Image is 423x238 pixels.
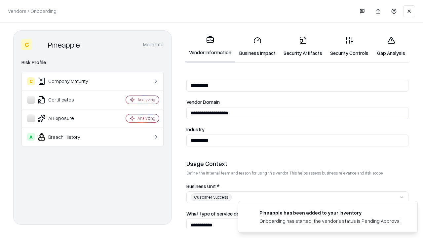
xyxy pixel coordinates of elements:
a: Security Controls [326,31,372,62]
div: Company Maturity [27,77,106,85]
button: More info [143,39,164,51]
a: Vendor Information [185,30,235,62]
div: C [27,77,35,85]
div: Breach History [27,133,106,141]
div: C [21,39,32,50]
div: Usage Context [186,160,408,168]
img: pineappleenergy.com [246,209,254,217]
p: Vendors / Onboarding [8,8,57,15]
div: Analyzing [137,97,155,102]
label: Business Unit * [186,184,408,189]
label: Industry [186,127,408,132]
div: Pineapple [48,39,80,50]
div: Certificates [27,96,106,104]
button: Customer Success [186,191,408,203]
a: Business Impact [235,31,280,62]
img: Pineapple [35,39,45,50]
label: What type of service does the vendor provide? * [186,211,408,216]
label: Vendor Domain [186,99,408,104]
a: Security Artifacts [280,31,326,62]
p: Define the internal team and reason for using this vendor. This helps assess business relevance a... [186,170,408,176]
div: Customer Success [191,193,232,201]
div: A [27,133,35,141]
a: Gap Analysis [372,31,410,62]
div: Pineapple has been added to your inventory [259,209,402,216]
div: Analyzing [137,115,155,121]
div: AI Exposure [27,114,106,122]
div: Onboarding has started, the vendor's status is Pending Approval. [259,218,402,224]
div: Risk Profile [21,59,164,66]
